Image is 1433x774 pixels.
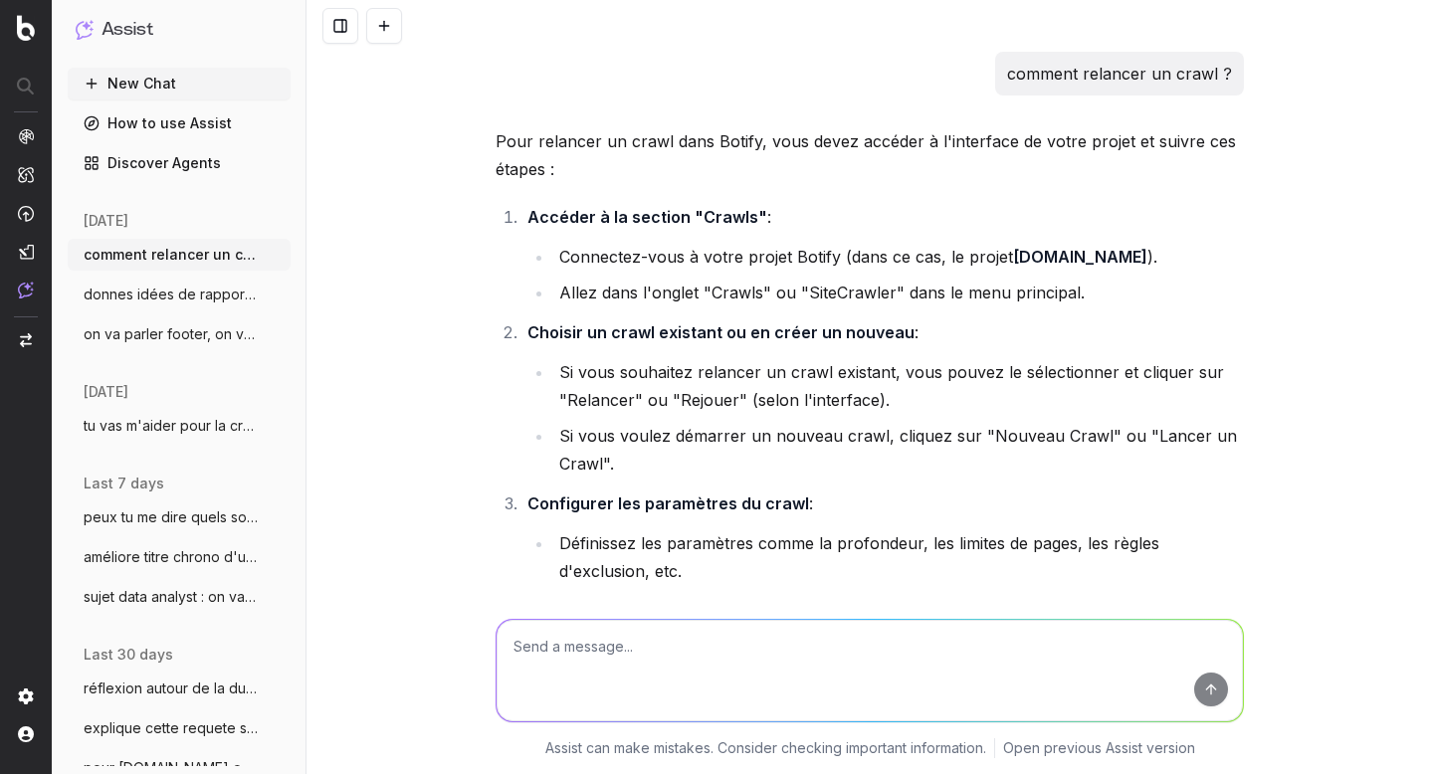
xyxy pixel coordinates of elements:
[20,333,32,347] img: Switch project
[84,382,128,402] span: [DATE]
[527,493,809,513] strong: Configurer les paramètres du crawl
[84,245,259,265] span: comment relancer un crawl ?
[18,244,34,260] img: Studio
[102,16,153,44] h1: Assist
[553,243,1244,271] li: Connectez-vous à votre projet Botify (dans ce cas, le projet ).
[68,581,291,613] button: sujet data analyst : on va faire un rap
[18,282,34,298] img: Assist
[76,20,94,39] img: Assist
[68,68,291,99] button: New Chat
[1013,247,1147,267] strong: [DOMAIN_NAME]
[84,678,259,698] span: réflexion autour de la durée de durée de
[18,128,34,144] img: Analytics
[553,422,1244,478] li: Si vous voulez démarrer un nouveau crawl, cliquez sur "Nouveau Crawl" ou "Lancer un Crawl".
[1003,738,1195,758] a: Open previous Assist version
[68,318,291,350] button: on va parler footer, on va faire une vra
[84,324,259,344] span: on va parler footer, on va faire une vra
[553,593,1244,649] li: Vérifiez les paramètres avancés si nécessaire (comme les User Agents, les plages horaires, etc.).
[76,16,283,44] button: Assist
[84,285,259,304] span: donnes idées de rapport pour optimiser l
[521,203,1244,306] li: :
[553,529,1244,585] li: Définissez les paramètres comme la profondeur, les limites de pages, les règles d'exclusion, etc.
[68,712,291,744] button: explique cette requete sql : with bloc_
[527,207,767,227] strong: Accéder à la section "Crawls"
[68,107,291,139] a: How to use Assist
[68,239,291,271] button: comment relancer un crawl ?
[1365,706,1413,754] iframe: Intercom live chat
[68,410,291,442] button: tu vas m'aider pour la création de [PERSON_NAME]
[84,416,259,436] span: tu vas m'aider pour la création de [PERSON_NAME]
[84,587,259,607] span: sujet data analyst : on va faire un rap
[17,15,35,41] img: Botify logo
[521,318,1244,478] li: :
[68,541,291,573] button: améliore titre chrono d'un article : sur
[527,322,915,342] strong: Choisir un crawl existant ou en créer un nouveau
[1007,60,1232,88] p: comment relancer un crawl ?
[84,547,259,567] span: améliore titre chrono d'un article : sur
[84,211,128,231] span: [DATE]
[68,147,291,179] a: Discover Agents
[18,205,34,222] img: Activation
[521,489,1244,649] li: :
[84,645,173,665] span: last 30 days
[68,279,291,310] button: donnes idées de rapport pour optimiser l
[84,718,259,738] span: explique cette requete sql : with bloc_
[84,474,164,493] span: last 7 days
[18,688,34,704] img: Setting
[68,673,291,704] button: réflexion autour de la durée de durée de
[18,166,34,183] img: Intelligence
[553,358,1244,414] li: Si vous souhaitez relancer un crawl existant, vous pouvez le sélectionner et cliquer sur "Relance...
[68,501,291,533] button: peux tu me dire quels sont les fiches jo
[84,507,259,527] span: peux tu me dire quels sont les fiches jo
[496,127,1244,183] p: Pour relancer un crawl dans Botify, vous devez accéder à l'interface de votre projet et suivre ce...
[545,738,986,758] p: Assist can make mistakes. Consider checking important information.
[553,279,1244,306] li: Allez dans l'onglet "Crawls" ou "SiteCrawler" dans le menu principal.
[18,726,34,742] img: My account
